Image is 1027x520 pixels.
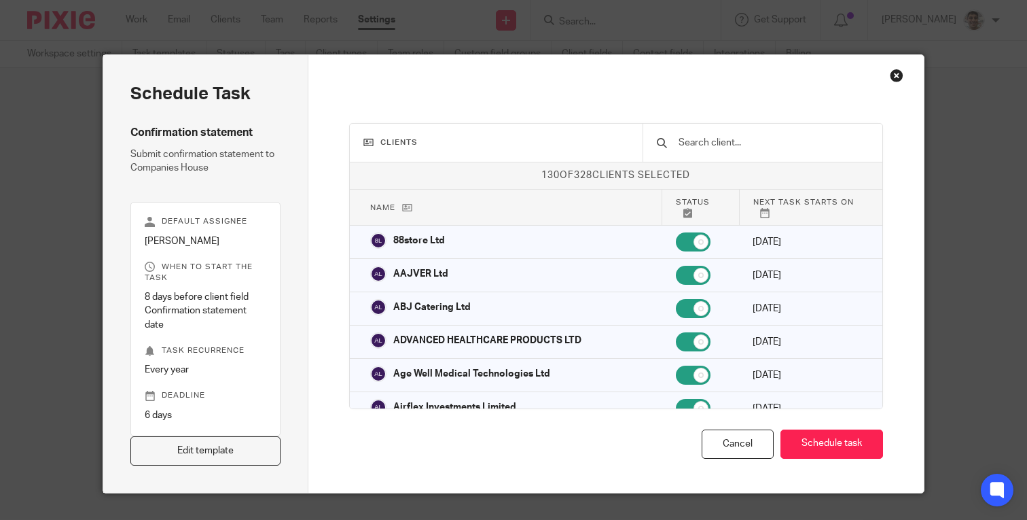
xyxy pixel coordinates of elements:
p: Airflex Investments Limited [393,400,516,414]
img: svg%3E [370,399,386,415]
p: Age Well Medical Technologies Ltd [393,367,550,381]
p: Every year [145,363,266,377]
p: Name [370,202,648,213]
p: ABJ Catering Ltd [393,300,471,314]
input: Search client... [677,135,868,150]
p: 8 days before client field Confirmation statement date [145,290,266,332]
p: [DATE] [753,268,861,282]
p: [DATE] [753,368,861,382]
img: svg%3E [370,266,386,282]
p: [DATE] [753,302,861,315]
span: 328 [574,171,592,180]
h4: Confirmation statement [130,126,281,140]
h3: Clients [363,137,629,148]
img: svg%3E [370,366,386,382]
button: Schedule task [780,430,883,459]
img: svg%3E [370,332,386,349]
p: When to start the task [145,262,266,283]
p: Status [676,196,725,218]
div: Cancel [702,430,774,459]
div: Close this dialog window [890,69,903,82]
p: Task recurrence [145,345,266,356]
a: Edit template [130,436,281,466]
p: 6 days [145,409,266,422]
p: Default assignee [145,216,266,227]
p: Submit confirmation statement to Companies House [130,148,281,175]
h2: Schedule task [130,82,281,105]
p: Next task starts on [753,196,862,218]
p: ADVANCED HEALTHCARE PRODUCTS LTD [393,334,581,347]
img: svg%3E [370,232,386,249]
img: svg%3E [370,299,386,315]
p: [DATE] [753,235,861,249]
p: Deadline [145,390,266,401]
p: 88store Ltd [393,234,445,247]
span: 130 [541,171,560,180]
p: [PERSON_NAME] [145,235,266,248]
p: AAJVER Ltd [393,267,448,281]
p: [DATE] [753,402,861,415]
p: of clients selected [350,169,882,182]
p: [DATE] [753,335,861,349]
